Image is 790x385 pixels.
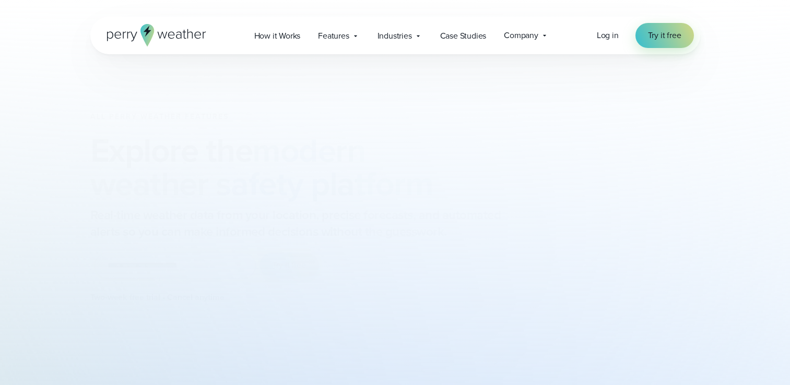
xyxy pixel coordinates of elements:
a: How it Works [245,25,310,46]
span: Log in [597,29,619,41]
span: Case Studies [440,30,487,42]
span: How it Works [254,30,301,42]
span: Company [504,29,538,42]
span: Industries [378,30,412,42]
span: Try it free [648,29,681,42]
a: Try it free [635,23,694,48]
a: Case Studies [431,25,496,46]
a: Log in [597,29,619,42]
span: Features [318,30,349,42]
